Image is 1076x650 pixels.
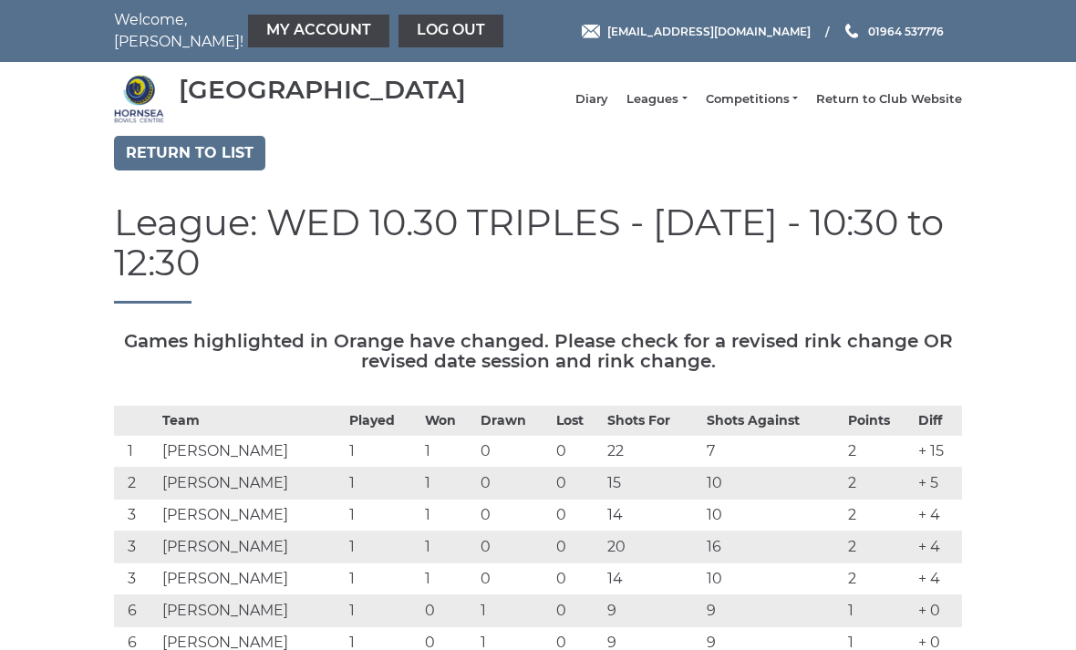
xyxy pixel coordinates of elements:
[552,407,602,436] th: Lost
[158,595,345,627] td: [PERSON_NAME]
[114,74,164,124] img: Hornsea Bowls Centre
[114,468,158,500] td: 2
[179,76,466,104] div: [GEOGRAPHIC_DATA]
[158,563,345,595] td: [PERSON_NAME]
[476,468,552,500] td: 0
[114,9,451,53] nav: Welcome, [PERSON_NAME]!
[603,436,702,468] td: 22
[476,531,552,563] td: 0
[420,407,476,436] th: Won
[345,531,420,563] td: 1
[552,595,602,627] td: 0
[607,24,811,37] span: [EMAIL_ADDRESS][DOMAIN_NAME]
[158,407,345,436] th: Team
[603,500,702,531] td: 14
[843,436,915,468] td: 2
[706,91,798,108] a: Competitions
[420,468,476,500] td: 1
[552,531,602,563] td: 0
[914,563,962,595] td: + 4
[843,531,915,563] td: 2
[114,136,265,170] a: Return to list
[575,91,608,108] a: Diary
[552,436,602,468] td: 0
[843,500,915,531] td: 2
[914,500,962,531] td: + 4
[603,468,702,500] td: 15
[843,595,915,627] td: 1
[914,531,962,563] td: + 4
[114,202,962,304] h1: League: WED 10.30 TRIPLES - [DATE] - 10:30 to 12:30
[702,407,843,436] th: Shots Against
[843,407,915,436] th: Points
[603,563,702,595] td: 14
[843,468,915,500] td: 2
[603,407,702,436] th: Shots For
[420,500,476,531] td: 1
[914,407,962,436] th: Diff
[702,500,843,531] td: 10
[845,24,858,38] img: Phone us
[398,15,503,47] a: Log out
[345,468,420,500] td: 1
[345,500,420,531] td: 1
[816,91,962,108] a: Return to Club Website
[114,595,158,627] td: 6
[914,468,962,500] td: + 5
[158,500,345,531] td: [PERSON_NAME]
[914,595,962,627] td: + 0
[114,531,158,563] td: 3
[158,468,345,500] td: [PERSON_NAME]
[476,563,552,595] td: 0
[603,531,702,563] td: 20
[114,500,158,531] td: 3
[420,595,476,627] td: 0
[843,23,944,40] a: Phone us 01964 537776
[476,407,552,436] th: Drawn
[114,331,962,371] h5: Games highlighted in Orange have changed. Please check for a revised rink change OR revised date ...
[603,595,702,627] td: 9
[476,500,552,531] td: 0
[345,407,420,436] th: Played
[248,15,389,47] a: My Account
[552,468,602,500] td: 0
[420,531,476,563] td: 1
[868,24,944,37] span: 01964 537776
[552,500,602,531] td: 0
[158,436,345,468] td: [PERSON_NAME]
[702,531,843,563] td: 16
[345,436,420,468] td: 1
[158,531,345,563] td: [PERSON_NAME]
[420,436,476,468] td: 1
[345,563,420,595] td: 1
[114,563,158,595] td: 3
[476,595,552,627] td: 1
[582,23,811,40] a: Email [EMAIL_ADDRESS][DOMAIN_NAME]
[476,436,552,468] td: 0
[345,595,420,627] td: 1
[582,25,600,38] img: Email
[702,436,843,468] td: 7
[114,436,158,468] td: 1
[626,91,687,108] a: Leagues
[843,563,915,595] td: 2
[702,595,843,627] td: 9
[420,563,476,595] td: 1
[552,563,602,595] td: 0
[702,563,843,595] td: 10
[914,436,962,468] td: + 15
[702,468,843,500] td: 10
